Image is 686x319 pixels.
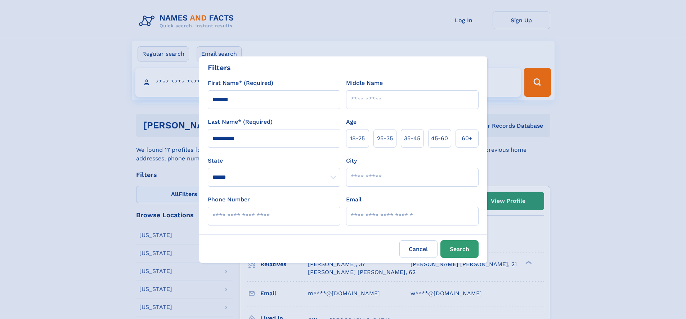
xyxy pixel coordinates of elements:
[399,240,438,258] label: Cancel
[377,134,393,143] span: 25‑35
[346,118,357,126] label: Age
[346,156,357,165] label: City
[208,156,340,165] label: State
[346,195,362,204] label: Email
[462,134,472,143] span: 60+
[404,134,420,143] span: 35‑45
[208,195,250,204] label: Phone Number
[208,79,273,87] label: First Name* (Required)
[208,118,273,126] label: Last Name* (Required)
[440,240,479,258] button: Search
[431,134,448,143] span: 45‑60
[350,134,365,143] span: 18‑25
[346,79,383,87] label: Middle Name
[208,62,231,73] div: Filters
